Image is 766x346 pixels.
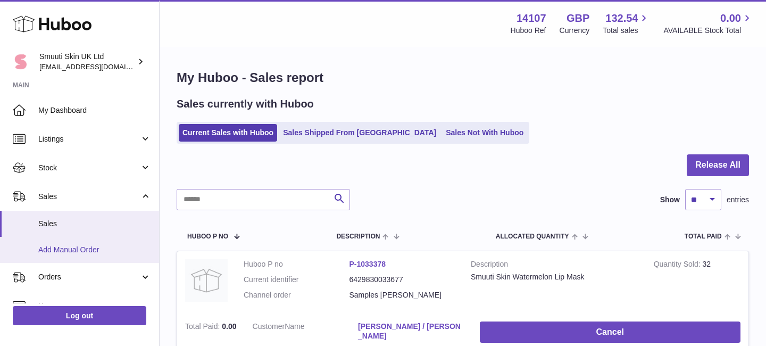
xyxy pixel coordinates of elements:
span: 0.00 [222,322,236,331]
dt: Name [253,322,359,344]
span: Stock [38,163,140,173]
dd: Samples [PERSON_NAME] [349,290,455,300]
img: no-photo.jpg [185,259,228,302]
span: ALLOCATED Quantity [496,233,569,240]
a: Sales Not With Huboo [442,124,527,142]
span: Sales [38,192,140,202]
img: tomi@beautyko.fi [13,54,29,70]
a: P-1033378 [349,260,386,268]
span: Description [336,233,380,240]
span: entries [727,195,749,205]
span: 132.54 [605,11,638,26]
dd: 6429830033677 [349,275,455,285]
h1: My Huboo - Sales report [177,69,749,86]
dt: Huboo P no [244,259,349,269]
a: 132.54 Total sales [603,11,650,36]
strong: Quantity Sold [654,260,703,271]
td: 32 [646,251,748,314]
span: AVAILABLE Stock Total [663,26,753,36]
a: 0.00 AVAILABLE Stock Total [663,11,753,36]
span: Add Manual Order [38,245,151,255]
a: [PERSON_NAME] / [PERSON_NAME] [358,322,464,342]
span: Total paid [685,233,722,240]
span: My Dashboard [38,105,151,116]
span: Sales [38,219,151,229]
span: Usage [38,301,151,311]
dt: Current identifier [244,275,349,285]
div: Smuuti Skin UK Ltd [39,52,135,72]
strong: GBP [567,11,589,26]
div: Currency [560,26,590,36]
span: Customer [253,322,285,331]
div: Huboo Ref [511,26,546,36]
strong: Total Paid [185,322,222,333]
label: Show [660,195,680,205]
span: Huboo P no [187,233,228,240]
a: Log out [13,306,146,325]
div: Smuuti Skin Watermelon Lip Mask [471,272,638,282]
dt: Channel order [244,290,349,300]
a: Current Sales with Huboo [179,124,277,142]
span: Listings [38,134,140,144]
span: [EMAIL_ADDRESS][DOMAIN_NAME] [39,62,156,71]
button: Cancel [480,322,740,343]
span: Total sales [603,26,650,36]
button: Release All [687,154,749,176]
strong: 14107 [517,11,546,26]
span: Orders [38,272,140,282]
strong: Description [471,259,638,272]
span: 0.00 [720,11,741,26]
h2: Sales currently with Huboo [177,97,314,111]
a: Sales Shipped From [GEOGRAPHIC_DATA] [279,124,440,142]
